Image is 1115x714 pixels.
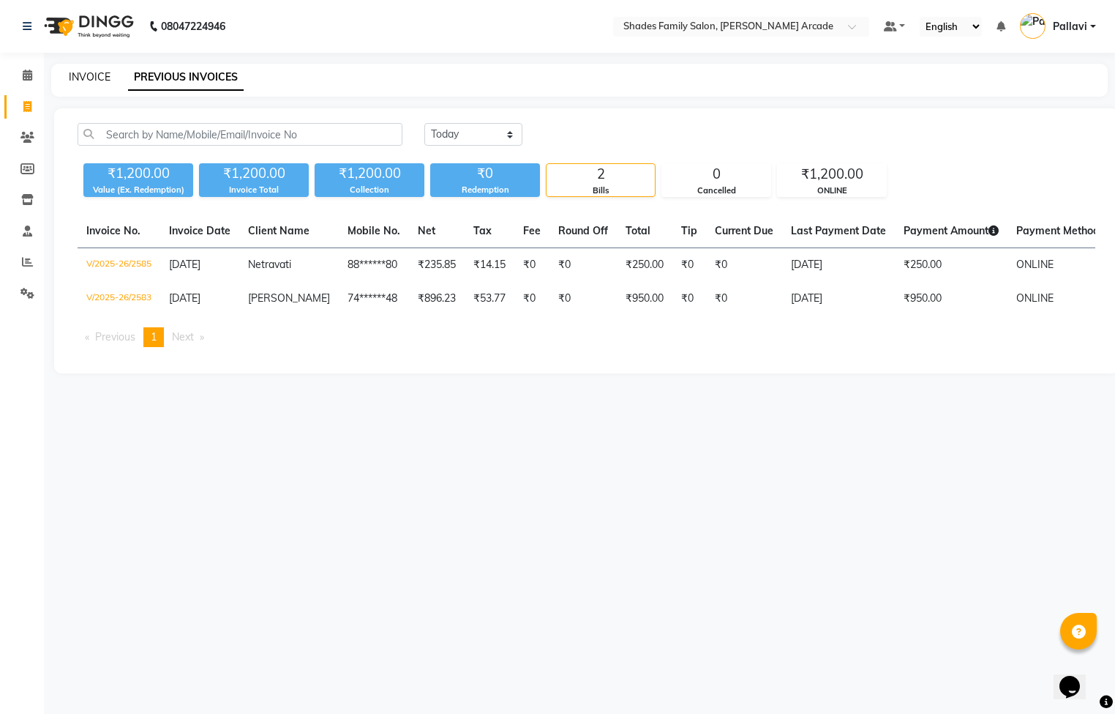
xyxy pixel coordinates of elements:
span: Mobile No. [348,224,400,237]
span: Payment Methods [1016,224,1115,237]
nav: Pagination [78,327,1095,347]
div: 0 [662,164,770,185]
td: ₹0 [706,282,782,316]
img: Pallavi [1020,13,1045,39]
td: V/2025-26/2585 [78,248,160,283]
td: ₹0 [514,282,549,316]
span: [DATE] [169,291,200,305]
div: Cancelled [662,185,770,197]
span: Previous [95,330,135,343]
span: Round Off [558,224,608,237]
span: ONLINE [1016,258,1054,271]
td: [DATE] [782,248,895,283]
img: logo [37,6,138,47]
span: Total [626,224,650,237]
span: [PERSON_NAME] [248,291,330,305]
b: 08047224946 [161,6,225,47]
span: Fee [523,224,541,237]
span: [DATE] [169,258,200,271]
span: Payment Amount [904,224,999,237]
div: Value (Ex. Redemption) [83,184,193,196]
td: ₹235.85 [409,248,465,283]
input: Search by Name/Mobile/Email/Invoice No [78,123,402,146]
span: Current Due [715,224,773,237]
div: Collection [315,184,424,196]
td: ₹53.77 [465,282,514,316]
td: ₹950.00 [617,282,672,316]
td: ₹14.15 [465,248,514,283]
div: Bills [547,185,655,197]
span: Pallavi [1053,19,1087,34]
span: Client Name [248,224,309,237]
div: ₹0 [430,163,540,184]
div: 2 [547,164,655,185]
td: ₹250.00 [895,248,1007,283]
td: [DATE] [782,282,895,316]
div: Redemption [430,184,540,196]
td: ₹0 [514,248,549,283]
span: Invoice No. [86,224,140,237]
iframe: chat widget [1054,655,1100,699]
td: ₹950.00 [895,282,1007,316]
span: ONLINE [1016,291,1054,305]
span: 1 [151,330,157,343]
td: ₹0 [706,248,782,283]
div: ₹1,200.00 [315,163,424,184]
td: V/2025-26/2583 [78,282,160,316]
span: Last Payment Date [791,224,886,237]
span: Net [418,224,435,237]
div: ₹1,200.00 [778,164,886,185]
div: ₹1,200.00 [83,163,193,184]
span: Tip [681,224,697,237]
div: ONLINE [778,185,886,197]
td: ₹0 [549,248,617,283]
td: ₹250.00 [617,248,672,283]
div: Invoice Total [199,184,309,196]
a: INVOICE [69,70,110,83]
td: ₹896.23 [409,282,465,316]
span: Netravati [248,258,291,271]
span: Invoice Date [169,224,230,237]
td: ₹0 [672,282,706,316]
td: ₹0 [672,248,706,283]
span: Next [172,330,194,343]
div: ₹1,200.00 [199,163,309,184]
td: ₹0 [549,282,617,316]
span: Tax [473,224,492,237]
a: PREVIOUS INVOICES [128,64,244,91]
